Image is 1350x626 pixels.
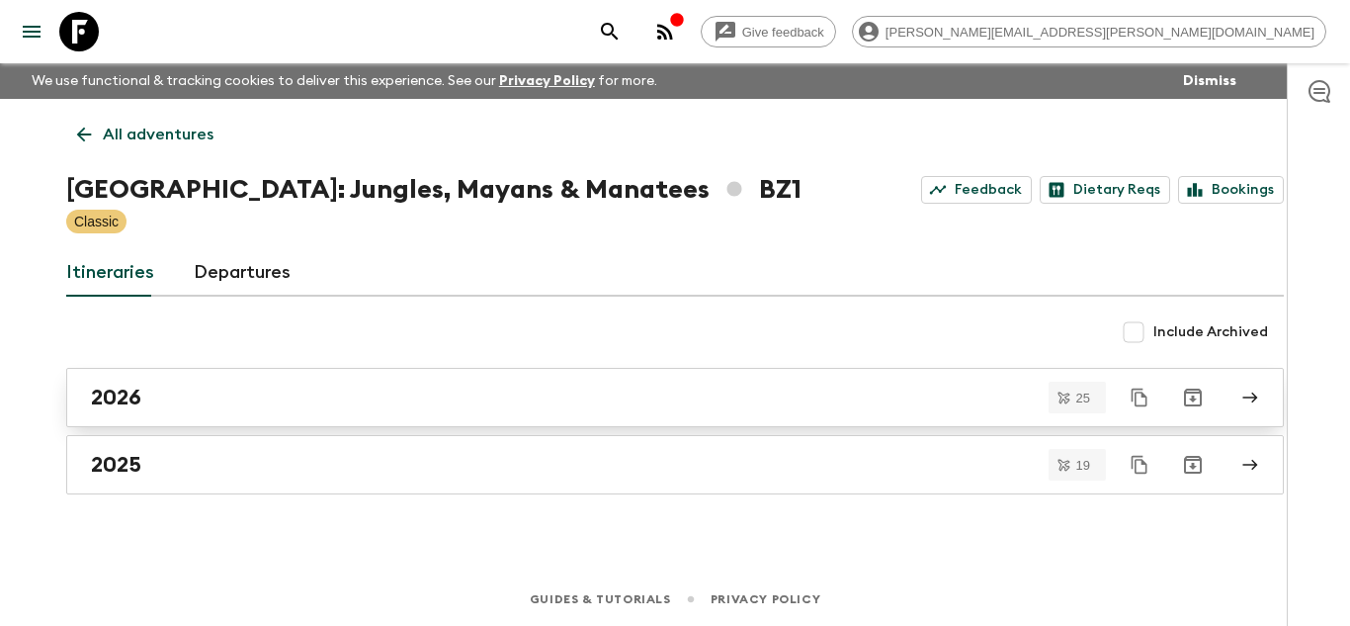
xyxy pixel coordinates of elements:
button: Duplicate [1122,380,1157,415]
button: Dismiss [1178,67,1241,95]
a: Departures [194,249,291,297]
a: Privacy Policy [499,74,595,88]
a: Privacy Policy [711,588,820,610]
h2: 2026 [91,385,141,410]
h2: 2025 [91,452,141,478]
a: All adventures [66,115,224,154]
a: Feedback [921,176,1032,204]
p: We use functional & tracking cookies to deliver this experience. See our for more. [24,63,665,99]
a: Itineraries [66,249,154,297]
span: 19 [1064,459,1102,472]
button: Archive [1173,378,1213,417]
button: search adventures [590,12,630,51]
span: [PERSON_NAME][EMAIL_ADDRESS][PERSON_NAME][DOMAIN_NAME] [875,25,1325,40]
span: Give feedback [731,25,835,40]
span: 25 [1064,392,1102,404]
div: [PERSON_NAME][EMAIL_ADDRESS][PERSON_NAME][DOMAIN_NAME] [852,16,1326,47]
button: Archive [1173,445,1213,485]
a: Bookings [1178,176,1284,204]
span: Include Archived [1153,322,1268,342]
p: Classic [74,212,119,231]
button: menu [12,12,51,51]
a: Guides & Tutorials [530,588,671,610]
a: 2025 [66,435,1284,494]
a: Give feedback [701,16,836,47]
p: All adventures [103,123,213,146]
button: Duplicate [1122,447,1157,483]
a: 2026 [66,368,1284,427]
h1: [GEOGRAPHIC_DATA]: Jungles, Mayans & Manatees BZ1 [66,170,802,210]
a: Dietary Reqs [1040,176,1170,204]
